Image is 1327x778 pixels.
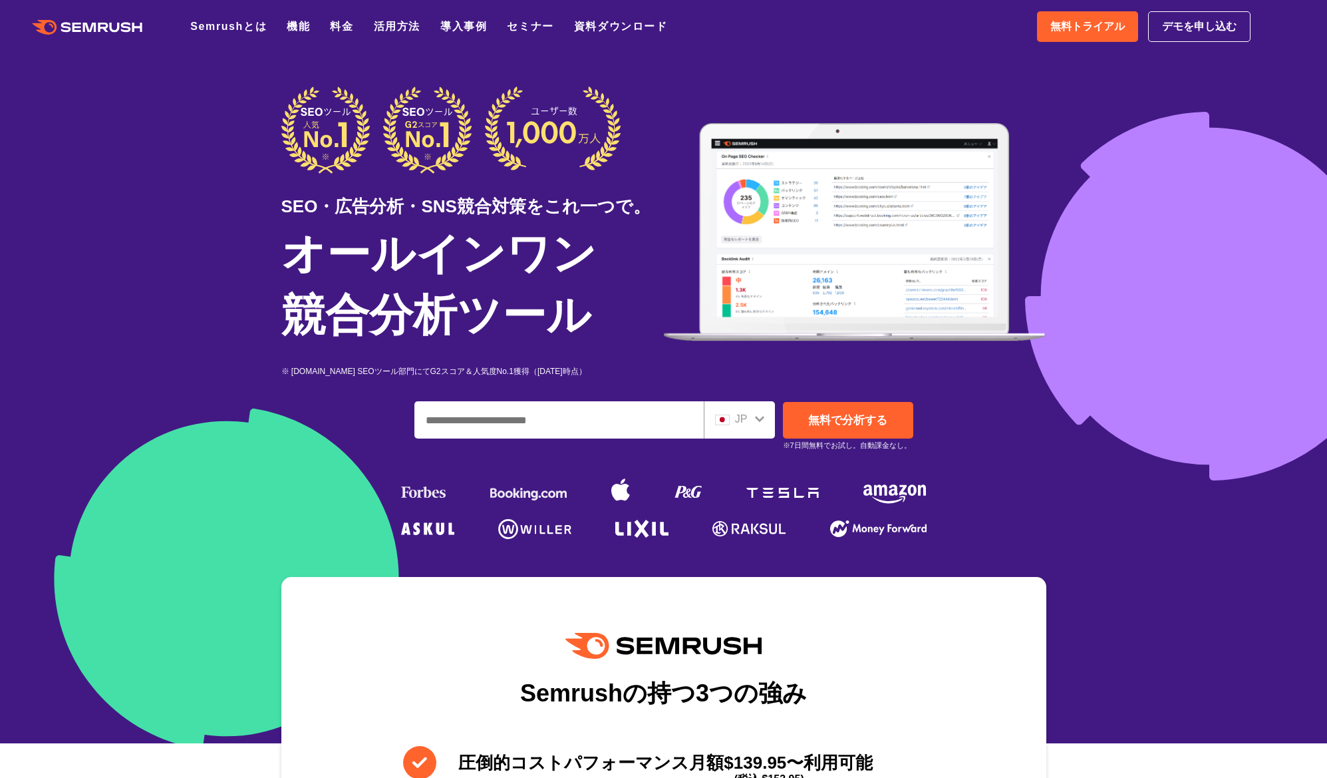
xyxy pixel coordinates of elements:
[565,633,761,659] img: Semrush
[440,21,487,32] a: 導入事例
[507,21,553,32] a: セミナー
[1162,18,1237,35] span: デモを申し込む
[783,402,913,439] a: 無料で分析する
[287,21,310,32] a: 機能
[808,414,887,427] span: 無料で分析する
[783,439,911,452] small: ※7日間無料でお試し。自動課金なし。
[415,402,703,438] input: ドメイン、キーワードまたはURLを入力してください
[281,174,664,220] div: SEO・広告分析・SNS競合対策をこれ一つで。
[520,669,807,718] div: Semrushの持つ3つの強み
[735,413,748,425] span: JP
[1037,11,1138,42] a: 無料トライアル
[1050,18,1125,35] span: 無料トライアル
[1148,11,1251,42] a: デモを申し込む
[281,223,664,345] h1: オールインワン 競合分析ツール
[374,21,420,32] a: 活用方法
[330,21,353,32] a: 料金
[281,365,664,378] div: ※ [DOMAIN_NAME] SEOツール部門にてG2スコア＆人気度No.1獲得（[DATE]時点）
[574,21,668,32] a: 資料ダウンロード
[190,21,267,32] a: Semrushとは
